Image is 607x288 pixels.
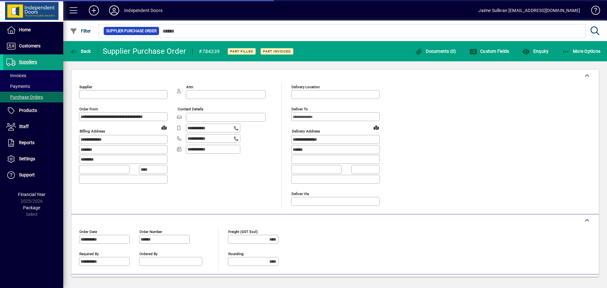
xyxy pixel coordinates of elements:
button: Filter [68,25,93,37]
a: Products [3,103,63,119]
span: Financial Year [18,192,46,197]
mat-label: Ordered by [139,251,157,256]
span: Settings [19,156,35,161]
a: Support [3,167,63,183]
div: Supplier Purchase Order [103,46,186,56]
span: Filter [70,28,91,34]
span: Supplier Purchase Order [106,28,156,34]
span: Documents (0) [415,49,456,54]
button: Documents (0) [414,46,458,57]
a: Invoices [3,70,63,81]
a: Payments [3,81,63,92]
span: Part Filled [230,49,253,53]
a: Reports [3,135,63,151]
span: Staff [19,124,29,129]
a: Home [3,22,63,38]
span: More Options [562,49,601,54]
button: Enquiry [521,46,550,57]
a: View on map [371,122,381,132]
mat-label: Delivery Location [291,85,320,89]
span: Reports [19,140,34,145]
a: Purchase Orders [3,92,63,102]
a: Customers [3,38,63,54]
span: Suppliers [19,59,37,64]
span: Enquiry [522,49,549,54]
a: Settings [3,151,63,167]
div: #784339 [199,46,220,57]
button: More Options [561,46,602,57]
mat-label: Attn [186,85,193,89]
mat-label: Deliver via [291,191,309,196]
mat-label: Order date [79,229,97,234]
mat-label: Required by [79,251,99,256]
span: Customers [19,43,40,48]
button: Profile [104,5,124,16]
span: Package [23,205,40,210]
span: Invoices [6,73,26,78]
mat-label: Order number [139,229,162,234]
a: Staff [3,119,63,135]
mat-label: Freight (GST excl) [228,229,258,234]
span: Purchase Orders [6,95,43,100]
span: Part Invoiced [263,49,291,53]
a: View on map [159,122,169,132]
span: Home [19,27,31,32]
span: Custom Fields [469,49,509,54]
mat-label: Order from [79,107,98,111]
mat-label: Supplier [79,85,92,89]
button: Add [84,5,104,16]
a: Knowledge Base [586,1,599,22]
button: Back [68,46,93,57]
mat-label: Rounding [228,251,243,256]
span: Support [19,172,35,177]
span: Products [19,108,37,113]
button: Custom Fields [468,46,511,57]
span: Payments [6,84,30,89]
mat-label: Deliver To [291,107,308,111]
span: Back [70,49,91,54]
div: Independent Doors [124,5,162,15]
app-page-header-button: Back [63,46,98,57]
div: Jaime Sullivan [EMAIL_ADDRESS][DOMAIN_NAME] [478,5,580,15]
